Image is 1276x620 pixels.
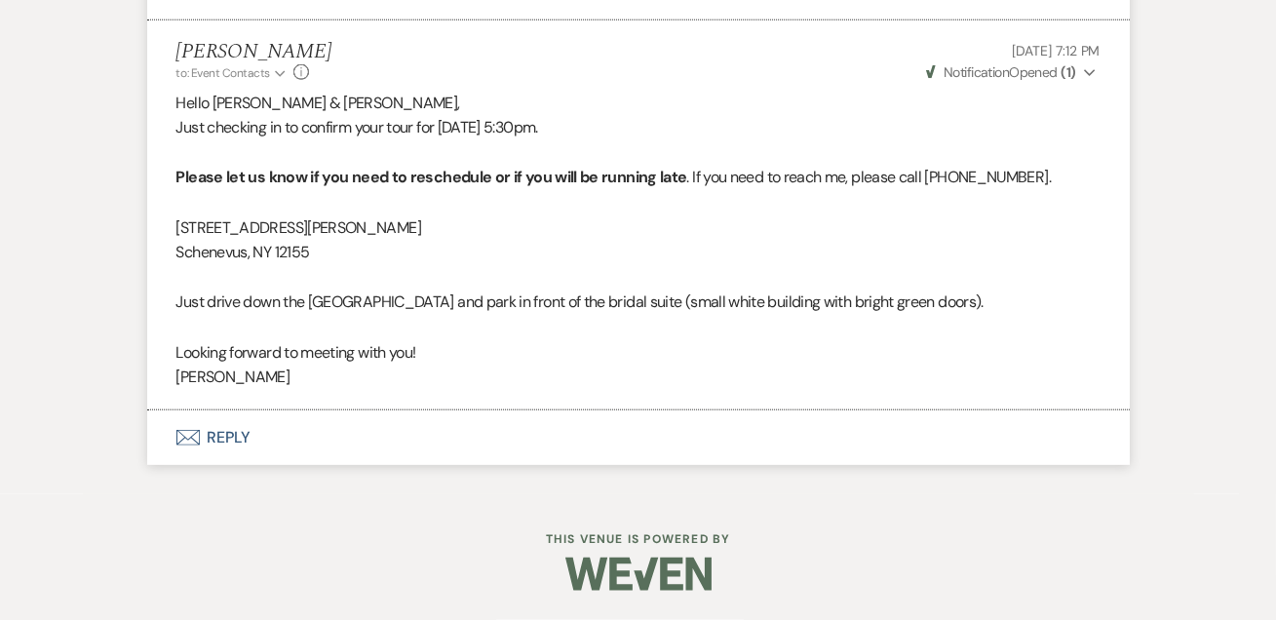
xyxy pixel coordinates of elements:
[176,365,1101,390] p: [PERSON_NAME]
[147,410,1130,465] button: Reply
[176,40,331,64] h5: [PERSON_NAME]
[176,65,270,81] span: to: Event Contacts
[176,165,1101,190] p: . If you need to reach me, please call [PHONE_NUMBER].
[176,240,1101,265] p: Schenevus, NY 12155
[176,290,1101,315] p: Just drive down the [GEOGRAPHIC_DATA] and park in front of the bridal suite (small white building...
[1012,42,1100,59] span: [DATE] 7:12 PM
[176,91,1101,116] p: Hello [PERSON_NAME] & [PERSON_NAME],
[176,340,1101,366] p: Looking forward to meeting with you!
[923,62,1101,83] button: NotificationOpened (1)
[926,63,1076,81] span: Opened
[176,215,1101,241] p: [STREET_ADDRESS][PERSON_NAME]
[176,167,687,187] strong: Please let us know if you need to reschedule or if you will be running late
[1061,63,1075,81] strong: ( 1 )
[944,63,1009,81] span: Notification
[176,64,289,82] button: to: Event Contacts
[565,540,712,608] img: Weven Logo
[176,115,1101,140] p: Just checking in to confirm your tour for [DATE] 5:30pm.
